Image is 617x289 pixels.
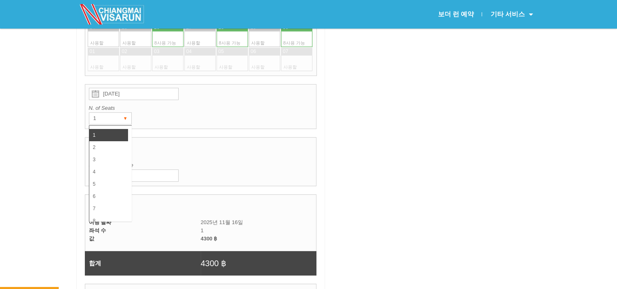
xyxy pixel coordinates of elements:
font: 기타 서비스 [490,10,524,18]
div: 02 [122,48,127,55]
li: 7 [89,202,128,215]
li: 8 [89,215,128,227]
div: 07 [283,48,288,55]
li: 5 [89,178,128,190]
td: 좌석 수 [85,227,201,235]
nav: 메뉴 [308,5,541,24]
td: 여행 날짜 [85,218,201,227]
td: 4300 ฿ [201,235,316,243]
td: 1 [201,227,316,235]
li: 3 [89,153,128,166]
h4: Promo Code [89,141,313,161]
td: 2025년 11월 16일 [201,218,316,227]
div: 03 [154,48,159,55]
td: 합계 [85,251,201,276]
li: 4 [89,166,128,178]
li: 2 [89,141,128,153]
div: 01 [90,48,95,55]
a: 보더 런 예약 [429,5,482,24]
h4: Reservation [89,198,313,218]
label: N. of Seats [89,104,313,112]
td: 값 [85,235,201,243]
label: Enter coupon code [89,161,313,169]
td: 4300 ฿ [201,251,316,276]
div: 04 [186,48,192,55]
a: 기타 서비스 [482,5,541,24]
div: 06 [251,48,256,55]
div: 05 [219,48,224,55]
div: 1 [89,113,116,124]
li: 6 [89,190,128,202]
li: 1 [89,129,128,141]
div: ▾ [120,113,131,124]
